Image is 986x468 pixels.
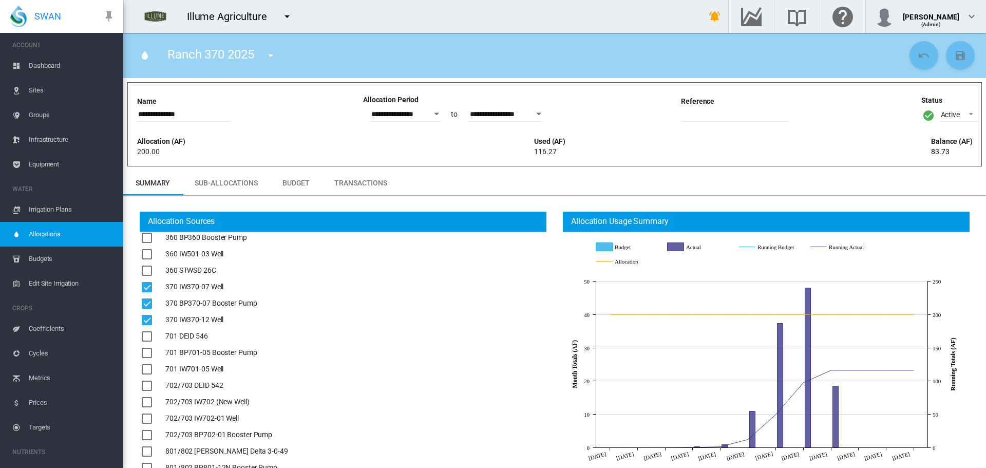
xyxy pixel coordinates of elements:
td: 801/802 [PERSON_NAME] Delta 3-0-49 [165,443,288,460]
span: NUTRIENTS [12,444,115,460]
span: Groups [29,103,115,127]
g: Actual Aug 2025 47.97 [805,288,811,447]
td: 702/703 IW702 (New Well) [165,394,288,410]
md-label: Used (AF) [534,137,565,145]
tspan: 250 [933,278,941,285]
button: icon-bell-ring [705,6,725,27]
td: 360 STWSD 26C [165,263,288,279]
md-icon: icon-bell-ring [709,10,721,23]
tspan: [DATE] [697,451,716,461]
b: Allocation Period [363,96,419,104]
div: Active [941,110,960,119]
span: Equipment [29,152,115,177]
img: profile.jpg [874,6,895,27]
button: icon-menu-down [277,6,297,27]
tspan: [DATE] [837,451,856,461]
g: Actual Sep 2025 18.56 [833,386,839,447]
g: Actual Jun 2025 10.94 [750,411,755,447]
button: icon-menu-down [260,45,281,66]
span: Ranch 370 2025 [167,47,254,62]
md-label: Allocation (AF) [137,137,185,145]
g: Budget [596,242,657,252]
tspan: [DATE] [643,451,662,461]
td: 360 BP360 Booster Pump [165,230,288,246]
md-tab-item: Sub-Allocations [182,171,270,195]
tspan: [DATE] [809,451,828,461]
span: Infrastructure [29,127,115,152]
md-icon: icon-pin [103,10,115,23]
td: 701 BP701-05 Booster Pump [165,345,288,361]
span: Irrigation Plans [29,197,115,222]
md-label: Reference [681,97,714,105]
span: WATER [12,181,115,197]
tspan: 100 [933,378,941,384]
td: 702/703 DEID 542 [165,378,288,394]
tspan: Running Totals (AF) [950,338,957,391]
span: Metrics [29,366,115,390]
div: [PERSON_NAME] [903,8,959,18]
img: 8HeJbKGV1lKSAAAAAASUVORK5CYII= [134,4,177,29]
span: SWAN [34,10,61,23]
i: Active [922,109,935,122]
md-icon: Go to the Data Hub [739,10,764,23]
tspan: 50 [584,278,590,285]
button: Open calendar [427,105,446,123]
md-icon: icon-menu-down [264,49,277,62]
button: Save Changes [946,41,975,70]
button: icon-water [135,45,155,66]
div: Allocation Sources [144,216,215,227]
md-icon: Search the knowledge base [785,10,809,23]
td: 370 IW370-07 Well [165,279,288,295]
md-label: Status [921,96,977,106]
tspan: 20 [584,378,590,384]
div: to [447,105,462,124]
div: Allocation Usage Summary [567,216,669,227]
td: 360 IW501-03 Well [165,246,288,263]
tspan: [DATE] [754,451,773,461]
md-icon: icon-menu-down [281,10,293,23]
tspan: Month Totals (AF) [571,340,578,388]
tspan: 30 [584,345,590,351]
div: 116.27 [534,147,583,157]
span: Cycles [29,341,115,366]
md-icon: icon-water [139,49,151,62]
span: Prices [29,390,115,415]
tspan: [DATE] [588,451,607,461]
span: CROPS [12,300,115,316]
tspan: 0 [933,445,936,451]
td: 701 DEID 546 [165,328,288,345]
div: Illume Agriculture [187,9,276,24]
md-label: Name [137,97,157,105]
md-icon: icon-chevron-down [965,10,978,23]
tspan: 0 [587,445,590,451]
span: Targets [29,415,115,440]
td: 702/703 IW702-01 Well [165,410,288,427]
img: SWAN-Landscape-Logo-Colour-drop.png [10,6,27,27]
tspan: [DATE] [670,451,689,461]
g: Allocation [596,257,657,266]
md-icon: icon-undo [918,49,930,62]
tspan: 50 [933,411,938,418]
md-tab-item: Transactions [322,171,400,195]
g: Actual Apr 2025 0.36 [694,446,700,447]
td: 702/703 BP702-01 Booster Pump [165,427,288,443]
span: (Admin) [921,22,941,27]
tspan: [DATE] [726,451,745,461]
tspan: 40 [584,312,590,318]
md-icon: icon-content-save [954,49,966,62]
g: Running Actual [810,242,871,252]
div: 200.00 [137,147,186,157]
tspan: 10 [584,411,590,418]
tspan: [DATE] [892,451,911,461]
span: Dashboard [29,53,115,78]
button: Open calendar [529,105,548,123]
td: 370 BP370-07 Booster Pump [165,295,288,312]
tspan: [DATE] [864,451,883,461]
g: Actual Jul 2025 37.41 [778,323,783,447]
button: Cancel Changes [909,41,938,70]
span: Budgets [29,247,115,271]
tspan: 150 [933,345,941,351]
div: 83.73 [931,147,980,157]
span: Edit Site Irrigation [29,271,115,296]
tspan: [DATE] [616,451,635,461]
